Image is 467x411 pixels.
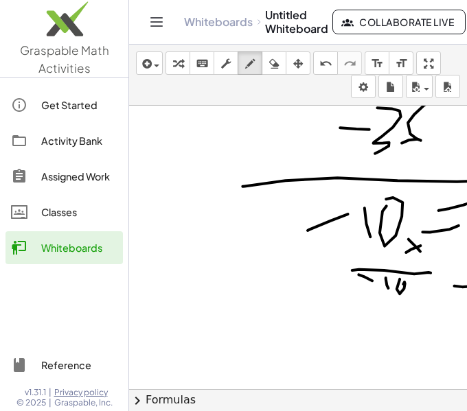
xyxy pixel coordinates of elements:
[395,56,408,72] i: format_size
[319,56,332,72] i: undo
[129,389,467,411] button: chevron_rightFormulas
[365,51,389,75] button: format_size
[196,56,209,72] i: keyboard
[332,10,466,34] button: Collaborate Live
[25,387,46,398] span: v1.31.1
[343,56,356,72] i: redo
[129,392,146,409] span: chevron_right
[5,89,123,121] a: Get Started
[41,204,117,220] div: Classes
[41,357,117,373] div: Reference
[54,387,113,398] a: Privacy policy
[49,397,52,408] span: |
[5,349,123,381] a: Reference
[5,124,123,157] a: Activity Bank
[16,397,46,408] span: © 2025
[5,160,123,193] a: Assigned Work
[371,56,384,72] i: format_size
[20,43,109,75] span: Graspable Math Activities
[146,11,168,33] button: Toggle navigation
[41,97,117,113] div: Get Started
[184,15,253,29] a: Whiteboards
[41,239,117,256] div: Whiteboards
[389,51,413,75] button: format_size
[190,51,214,75] button: keyboard
[337,51,362,75] button: redo
[313,51,338,75] button: undo
[41,168,117,185] div: Assigned Work
[344,16,454,28] span: Collaborate Live
[41,132,117,149] div: Activity Bank
[5,196,123,228] a: Classes
[49,387,52,398] span: |
[5,231,123,264] a: Whiteboards
[54,397,113,408] span: Graspable, Inc.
